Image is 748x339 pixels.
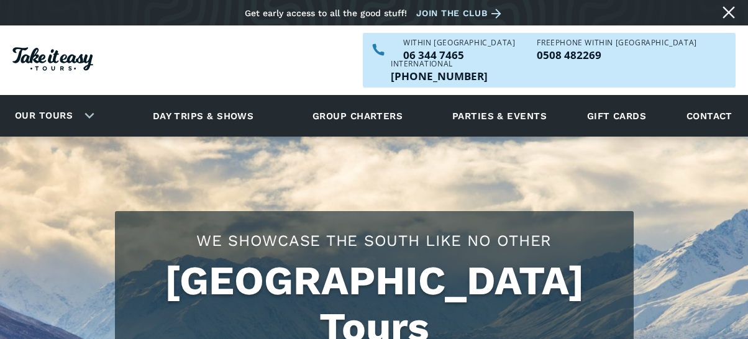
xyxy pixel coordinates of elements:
a: Parties & events [446,99,553,133]
a: Join the club [416,6,506,21]
img: Take it easy Tours logo [12,47,93,71]
p: [PHONE_NUMBER] [391,71,488,81]
a: Call us outside of NZ on +6463447465 [391,71,488,81]
a: Homepage [12,41,93,80]
a: Close message [719,2,739,22]
p: 0508 482269 [537,50,696,60]
a: Day trips & shows [137,99,270,133]
div: Freephone WITHIN [GEOGRAPHIC_DATA] [537,39,696,47]
a: Our tours [6,101,82,130]
a: Call us within NZ on 063447465 [403,50,515,60]
a: Group charters [297,99,418,133]
a: Contact [680,99,739,133]
div: WITHIN [GEOGRAPHIC_DATA] [403,39,515,47]
div: International [391,60,488,68]
a: Gift cards [581,99,653,133]
p: 06 344 7465 [403,50,515,60]
a: Call us freephone within NZ on 0508482269 [537,50,696,60]
h2: We showcase the south like no other [127,230,621,251]
div: Get early access to all the good stuff! [245,8,407,18]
